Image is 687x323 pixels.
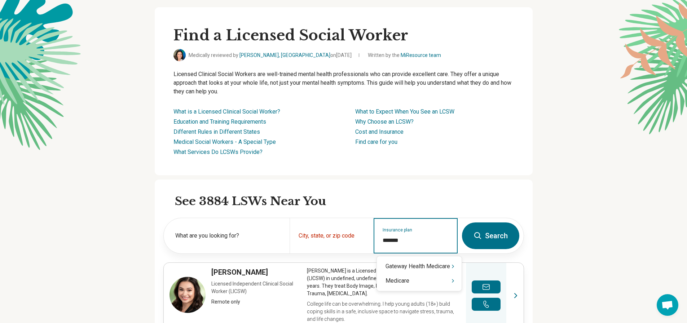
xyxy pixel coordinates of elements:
[239,52,330,58] a: [PERSON_NAME], [GEOGRAPHIC_DATA]
[472,298,501,311] button: Make a phone call
[330,52,352,58] span: on [DATE]
[355,108,454,115] a: What to Expect When You See an LCSW
[377,274,462,288] div: Medicare
[377,259,462,274] div: Gateway Health Medicare
[173,138,276,145] a: Medical Social Workers - A Special Type
[175,194,524,209] h2: See 3884 LSWs Near You
[401,52,441,58] a: MiResource team
[355,128,404,135] a: Cost and Insurance
[462,222,519,249] button: Search
[657,294,678,316] div: Open chat
[173,128,260,135] a: Different Rules in Different States
[173,108,280,115] a: What is a Licensed Clinical Social Worker?
[173,149,263,155] a: What Services Do LCSWs Provide?
[355,138,397,145] a: Find care for you
[377,259,462,288] div: Suggestions
[368,52,441,59] span: Written by the
[175,231,281,240] label: What are you looking for?
[189,52,352,59] span: Medically reviewed by
[173,118,266,125] a: Education and Training Requirements
[173,70,514,96] p: Licensed Clinical Social Workers are well-trained mental health professionals who can provide exc...
[472,280,501,293] button: Send a message
[173,26,514,45] h1: Find a Licensed Social Worker
[355,118,414,125] a: Why Choose an LCSW?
